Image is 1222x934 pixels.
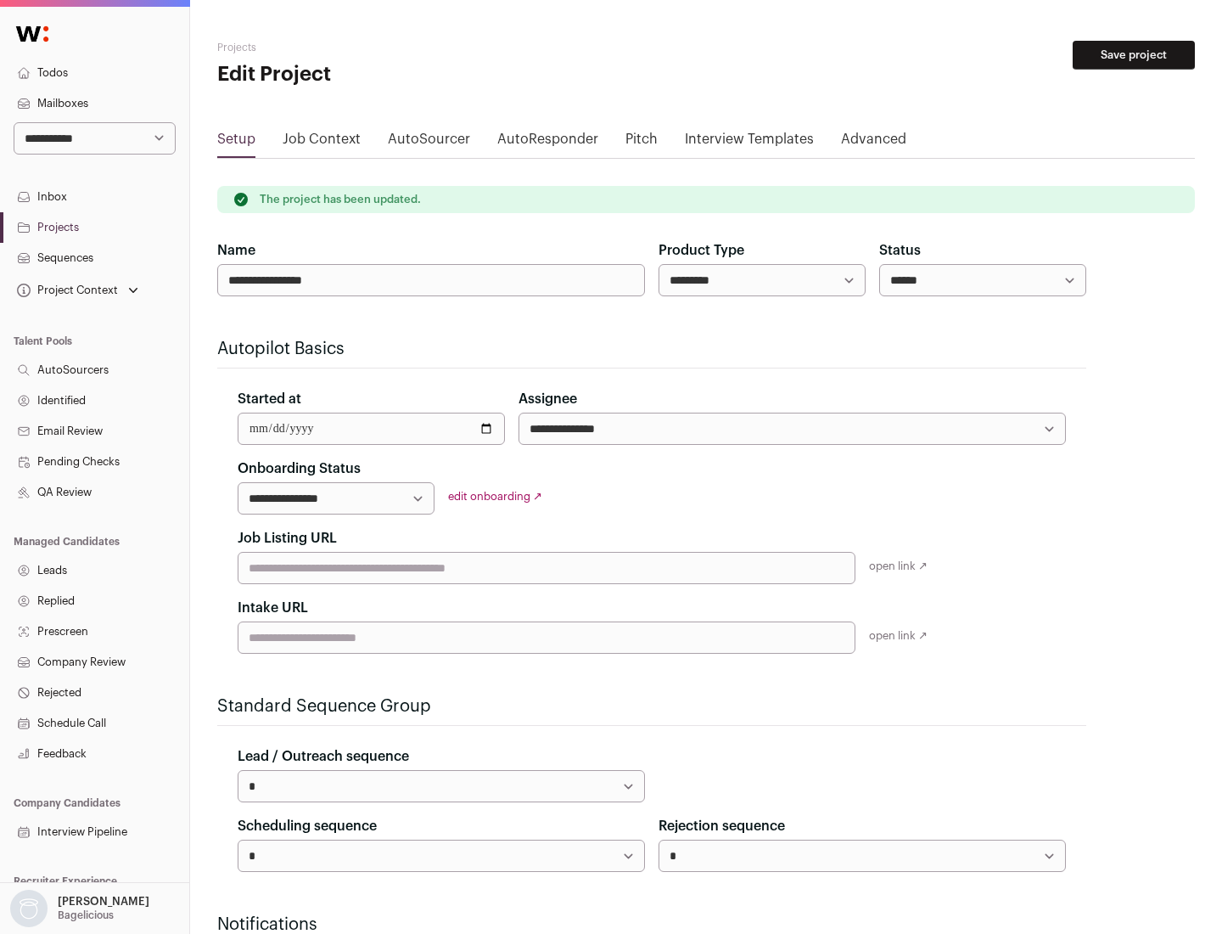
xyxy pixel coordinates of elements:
label: Scheduling sequence [238,816,377,836]
label: Product Type [659,240,744,261]
img: Wellfound [7,17,58,51]
h2: Autopilot Basics [217,337,1086,361]
label: Rejection sequence [659,816,785,836]
a: Interview Templates [685,129,814,156]
label: Started at [238,389,301,409]
p: The project has been updated. [260,193,421,206]
h2: Projects [217,41,543,54]
a: AutoSourcer [388,129,470,156]
a: Job Context [283,129,361,156]
button: Save project [1073,41,1195,70]
p: [PERSON_NAME] [58,895,149,909]
label: Name [217,240,255,261]
p: Bagelicious [58,909,114,922]
label: Lead / Outreach sequence [238,746,409,767]
a: edit onboarding ↗ [448,491,542,502]
label: Intake URL [238,598,308,618]
a: AutoResponder [497,129,598,156]
button: Open dropdown [14,279,142,302]
button: Open dropdown [7,890,153,927]
a: Setup [217,129,255,156]
label: Onboarding Status [238,459,361,479]
label: Status [879,240,921,261]
a: Pitch [625,129,658,156]
h1: Edit Project [217,61,543,88]
label: Job Listing URL [238,528,337,549]
a: Advanced [841,129,906,156]
label: Assignee [519,389,577,409]
img: nopic.png [10,890,48,927]
h2: Standard Sequence Group [217,695,1086,718]
div: Project Context [14,284,118,297]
